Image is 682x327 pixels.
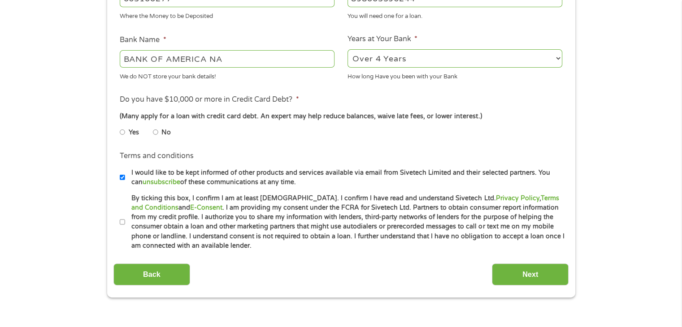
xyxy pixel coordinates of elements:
[131,194,559,211] a: Terms and Conditions
[348,69,562,81] div: How long Have you been with your Bank
[492,263,569,285] input: Next
[120,69,334,81] div: We do NOT store your bank details!
[113,263,190,285] input: Back
[495,194,539,202] a: Privacy Policy
[161,128,171,138] label: No
[120,35,166,45] label: Bank Name
[120,95,299,104] label: Do you have $10,000 or more in Credit Card Debt?
[120,112,562,121] div: (Many apply for a loan with credit card debt. An expert may help reduce balances, waive late fees...
[143,178,180,186] a: unsubscribe
[348,9,562,21] div: You will need one for a loan.
[125,194,565,251] label: By ticking this box, I confirm I am at least [DEMOGRAPHIC_DATA]. I confirm I have read and unders...
[129,128,139,138] label: Yes
[348,34,417,44] label: Years at Your Bank
[125,168,565,187] label: I would like to be kept informed of other products and services available via email from Sivetech...
[190,204,222,211] a: E-Consent
[120,151,194,161] label: Terms and conditions
[120,9,334,21] div: Where the Money to be Deposited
